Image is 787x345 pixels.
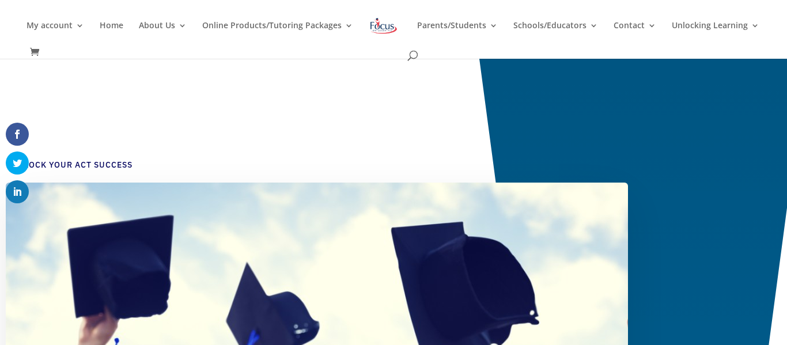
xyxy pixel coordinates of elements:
a: Contact [614,21,656,48]
a: Unlocking Learning [672,21,759,48]
a: My account [27,21,84,48]
a: Schools/Educators [513,21,598,48]
a: About Us [139,21,187,48]
a: Online Products/Tutoring Packages [202,21,353,48]
h4: Unlock Your ACT Success [12,160,611,177]
a: Parents/Students [417,21,498,48]
img: Focus on Learning [369,16,399,36]
a: Home [100,21,123,48]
